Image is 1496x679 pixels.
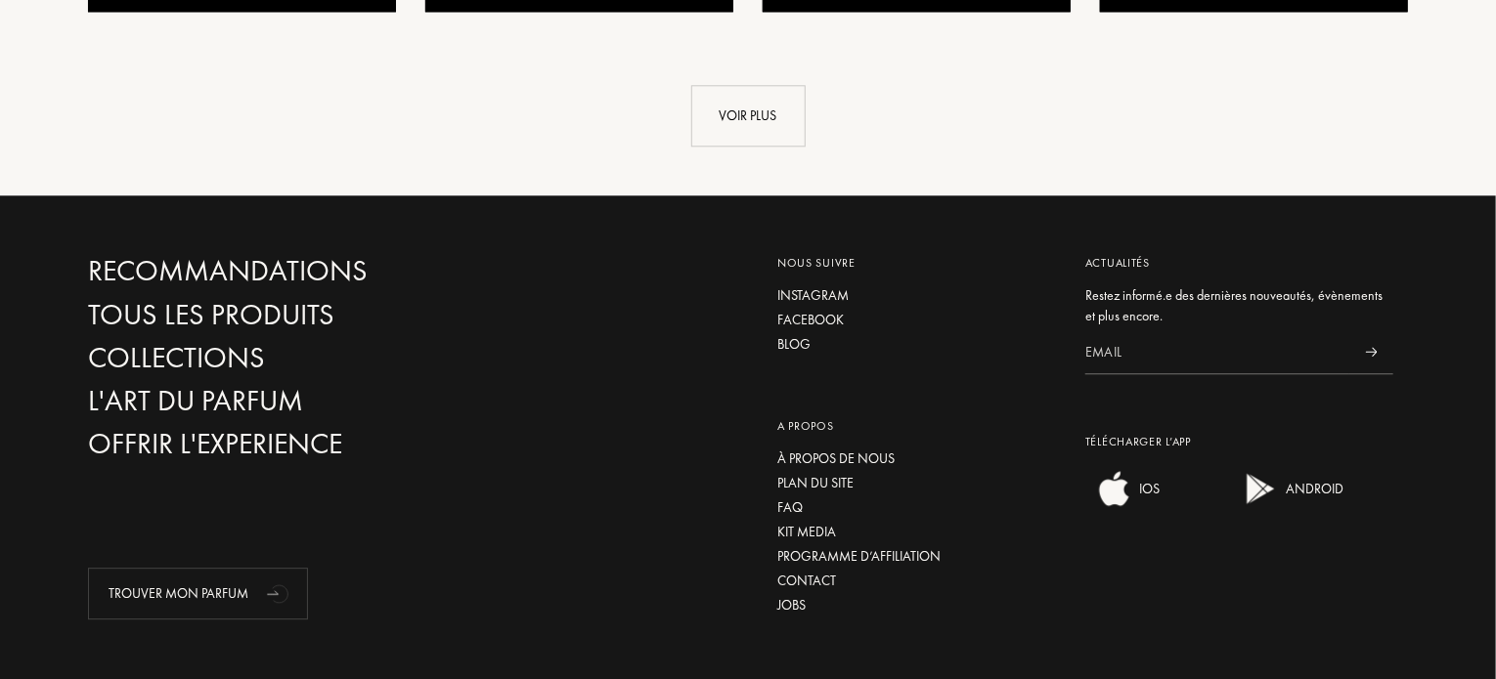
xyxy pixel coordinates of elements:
a: Plan du site [777,473,1056,493]
a: android appANDROID [1232,494,1343,512]
input: Email [1085,330,1349,374]
div: Télécharger L’app [1085,433,1393,450]
a: À propos de nous [777,448,1056,469]
div: Trouver mon parfum [88,568,308,619]
div: A propos [777,417,1056,435]
a: Tous les produits [88,298,508,332]
a: Blog [777,334,1056,355]
div: ANDROID [1281,469,1343,508]
a: Offrir l'experience [88,427,508,461]
a: Facebook [777,310,1056,330]
a: Programme d’affiliation [777,546,1056,567]
a: Recommandations [88,254,508,288]
div: Voir plus [691,85,806,147]
img: news_send.svg [1365,347,1378,357]
a: Kit media [777,522,1056,542]
img: android app [1242,469,1281,508]
div: Actualités [1085,254,1393,272]
a: L'Art du Parfum [88,384,508,418]
a: Collections [88,341,508,375]
a: Contact [777,571,1056,591]
div: Nous suivre [777,254,1056,272]
div: animation [260,573,299,613]
a: ios appIOS [1085,494,1160,512]
div: IOS [1134,469,1160,508]
a: FAQ [777,497,1056,518]
img: ios app [1095,469,1134,508]
a: Instagram [777,285,1056,306]
div: Restez informé.e des dernières nouveautés, évènements et plus encore. [1085,285,1393,326]
a: Jobs [777,595,1056,615]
